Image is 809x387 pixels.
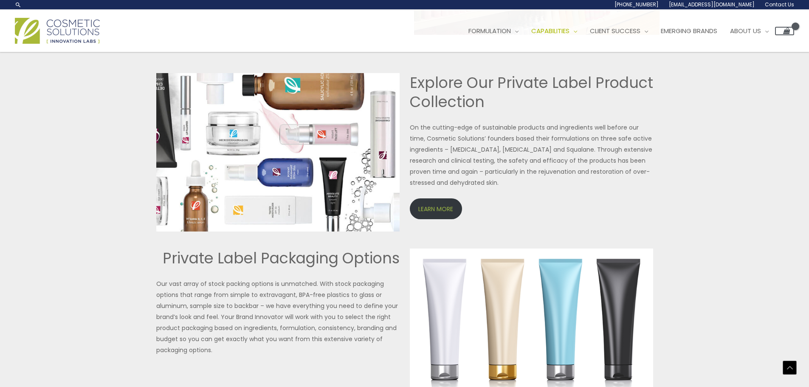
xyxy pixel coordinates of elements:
a: Formulation [462,18,525,44]
span: Capabilities [531,26,569,35]
span: Contact Us [765,1,794,8]
p: Our vast array of stock packing options is unmatched. With stock packaging options that range fro... [156,278,400,356]
span: Formulation [468,26,511,35]
a: About Us [724,18,775,44]
a: Client Success [583,18,654,44]
a: View Shopping Cart, empty [775,27,794,35]
a: Search icon link [15,1,22,8]
a: Capabilities [525,18,583,44]
span: Client Success [590,26,640,35]
span: [EMAIL_ADDRESS][DOMAIN_NAME] [669,1,755,8]
img: Cosmetic Solutions Logo [15,18,100,44]
img: Private Label Product Collection Image featuring an assortment of products [156,73,400,232]
span: About Us [730,26,761,35]
span: Emerging Brands [661,26,717,35]
h2: Private Label Packaging Options [156,249,400,268]
a: LEARN MORE [410,198,462,219]
nav: Site Navigation [456,18,794,44]
span: [PHONE_NUMBER] [615,1,659,8]
h2: Explore Our Private Label Product Collection [410,73,653,112]
a: Emerging Brands [654,18,724,44]
p: On the cutting-edge of sustainable products and ingredients well before our time, Cosmetic Soluti... [410,122,653,188]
